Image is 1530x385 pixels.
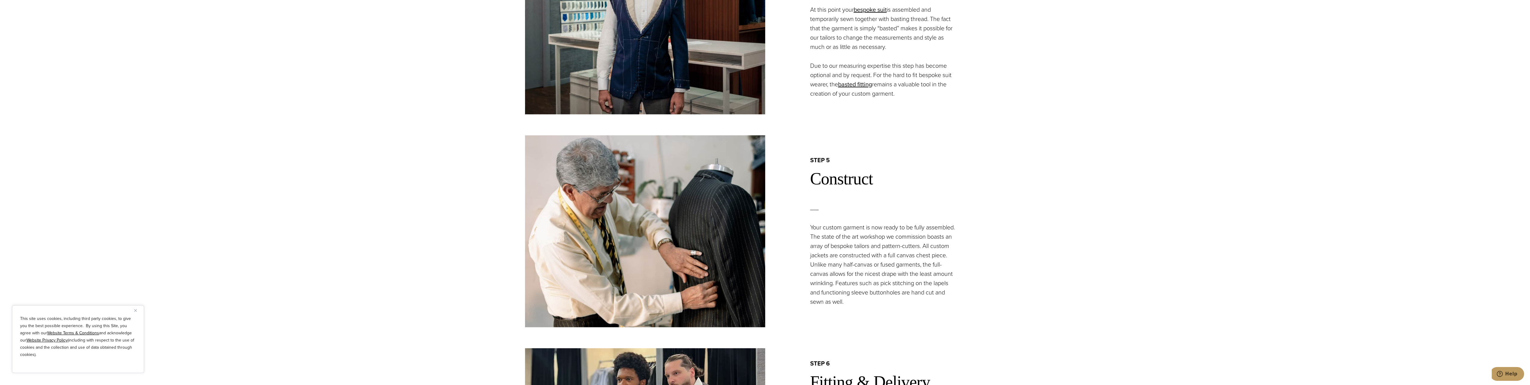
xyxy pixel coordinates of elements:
[810,223,959,306] p: Your custom garment is now ready to be fully assembled. The state of the art workshop we commissi...
[838,80,872,89] a: basted fitting
[810,61,959,98] p: Due to our measuring expertise this step has become optional and by request. For the hard to fit ...
[525,135,765,327] img: Custom tailor pinning the side of a suit jacket, preparing it for alterations.
[134,307,141,314] button: Close
[134,309,137,312] img: Close
[20,315,136,358] p: This site uses cookies, including third party cookies, to give you the best possible experience. ...
[810,360,1005,367] h2: step 6
[810,5,959,52] p: At this point your is assembled and temporarily sewn together with basting thread. The fact that ...
[810,156,1005,164] h2: step 5
[1492,367,1524,382] iframe: Opens a widget where you can chat to one of our agents
[854,5,887,14] a: bespoke suit
[47,330,99,336] a: Website Terms & Conditions
[26,337,68,343] a: Website Privacy Policy
[810,169,1005,189] h2: Construct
